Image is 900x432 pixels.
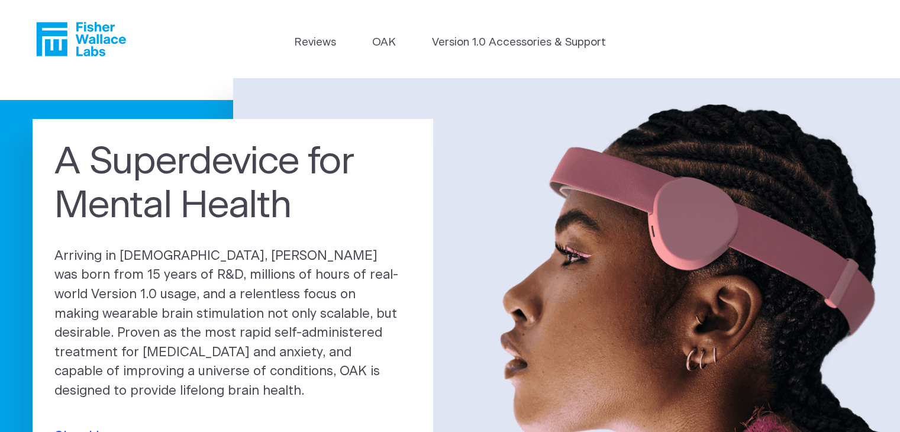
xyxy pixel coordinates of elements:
[36,22,126,56] a: Fisher Wallace
[54,141,411,228] h1: A Superdevice for Mental Health
[372,34,396,51] a: OAK
[294,34,336,51] a: Reviews
[432,34,606,51] a: Version 1.0 Accessories & Support
[54,247,411,401] p: Arriving in [DEMOGRAPHIC_DATA], [PERSON_NAME] was born from 15 years of R&D, millions of hours of...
